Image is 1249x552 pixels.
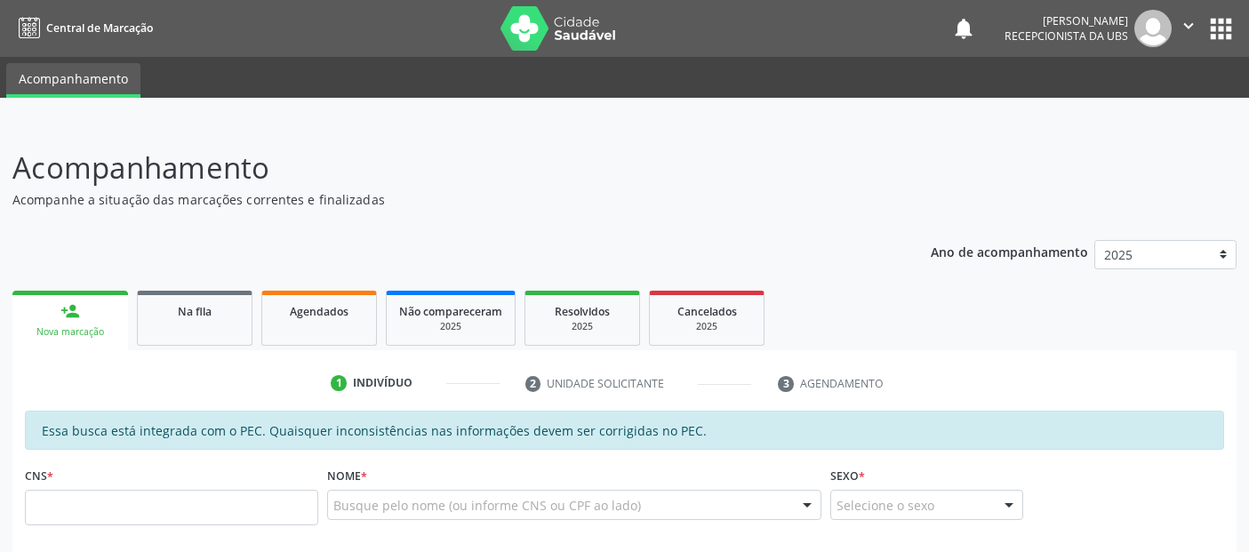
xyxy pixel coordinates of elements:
div: [PERSON_NAME] [1005,13,1128,28]
button: apps [1205,13,1237,44]
span: Não compareceram [399,304,502,319]
span: Central de Marcação [46,20,153,36]
span: Busque pelo nome (ou informe CNS ou CPF ao lado) [333,496,641,515]
a: Central de Marcação [12,13,153,43]
div: person_add [60,301,80,321]
p: Ano de acompanhamento [931,240,1088,262]
p: Acompanhamento [12,146,869,190]
button: notifications [951,16,976,41]
div: Nova marcação [25,325,116,339]
div: 2025 [399,320,502,333]
button:  [1172,10,1205,47]
span: Agendados [290,304,348,319]
span: Recepcionista da UBS [1005,28,1128,44]
label: Sexo [830,462,865,490]
span: Cancelados [677,304,737,319]
p: Acompanhe a situação das marcações correntes e finalizadas [12,190,869,209]
i:  [1179,16,1198,36]
div: Essa busca está integrada com o PEC. Quaisquer inconsistências nas informações devem ser corrigid... [25,411,1224,450]
span: Na fila [178,304,212,319]
span: Selecione o sexo [837,496,934,515]
div: Indivíduo [353,375,412,391]
div: 2025 [538,320,627,333]
div: 1 [331,375,347,391]
label: Nome [327,462,367,490]
span: Resolvidos [555,304,610,319]
a: Acompanhamento [6,63,140,98]
label: CNS [25,462,53,490]
div: 2025 [662,320,751,333]
img: img [1134,10,1172,47]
